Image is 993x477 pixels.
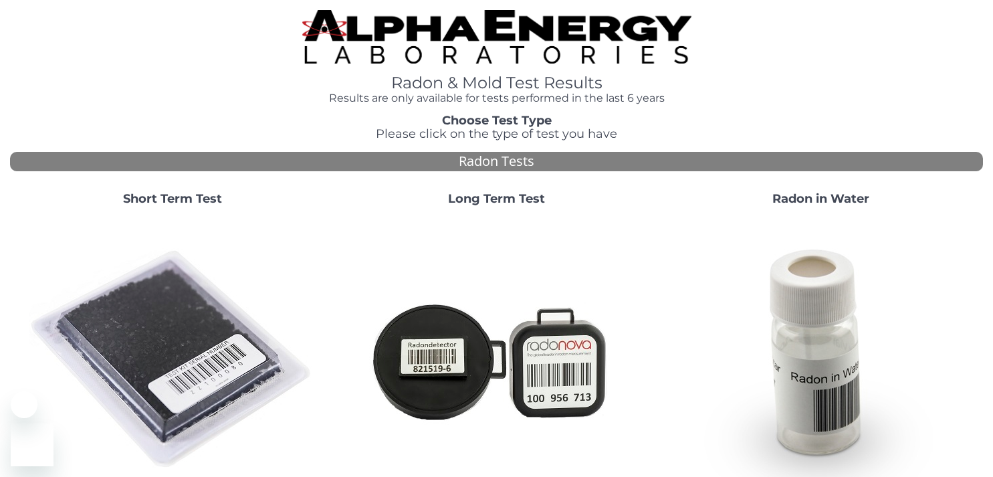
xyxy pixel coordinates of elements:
div: Radon Tests [10,152,983,171]
h1: Radon & Mold Test Results [302,74,691,92]
iframe: Close message [11,391,37,418]
h4: Results are only available for tests performed in the last 6 years [302,92,691,104]
strong: Choose Test Type [442,113,552,128]
img: TightCrop.jpg [302,10,691,64]
iframe: Button to launch messaging window [11,423,53,466]
span: Please click on the type of test you have [376,126,617,141]
strong: Short Term Test [123,191,222,206]
strong: Radon in Water [772,191,869,206]
strong: Long Term Test [448,191,545,206]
